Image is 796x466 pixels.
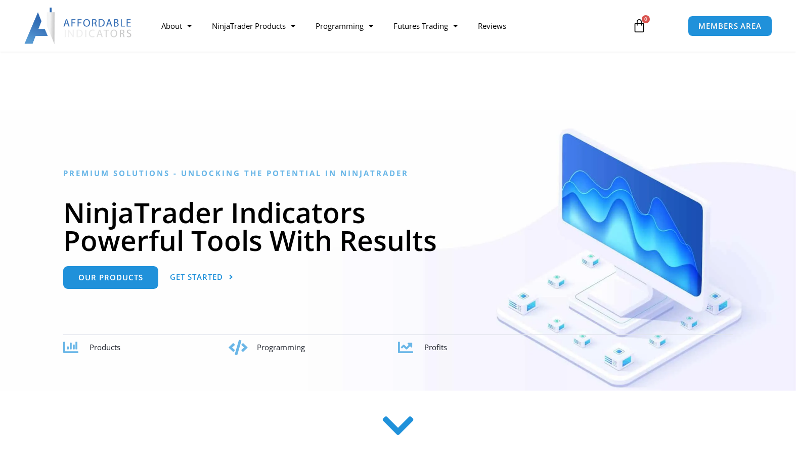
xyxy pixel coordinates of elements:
span: 0 [642,15,650,23]
a: Get Started [170,266,234,289]
a: 0 [617,11,661,40]
h6: Premium Solutions - Unlocking the Potential in NinjaTrader [63,168,733,178]
a: Our Products [63,266,158,289]
a: About [151,14,202,37]
a: Reviews [468,14,516,37]
span: Get Started [170,273,223,281]
h1: NinjaTrader Indicators Powerful Tools With Results [63,198,733,254]
a: MEMBERS AREA [688,16,772,36]
img: LogoAI [24,8,133,44]
span: Products [90,342,120,352]
a: NinjaTrader Products [202,14,305,37]
a: Programming [305,14,383,37]
span: Our Products [78,274,143,281]
nav: Menu [151,14,621,37]
span: MEMBERS AREA [698,22,762,30]
span: Programming [257,342,305,352]
span: Profits [424,342,447,352]
a: Futures Trading [383,14,468,37]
